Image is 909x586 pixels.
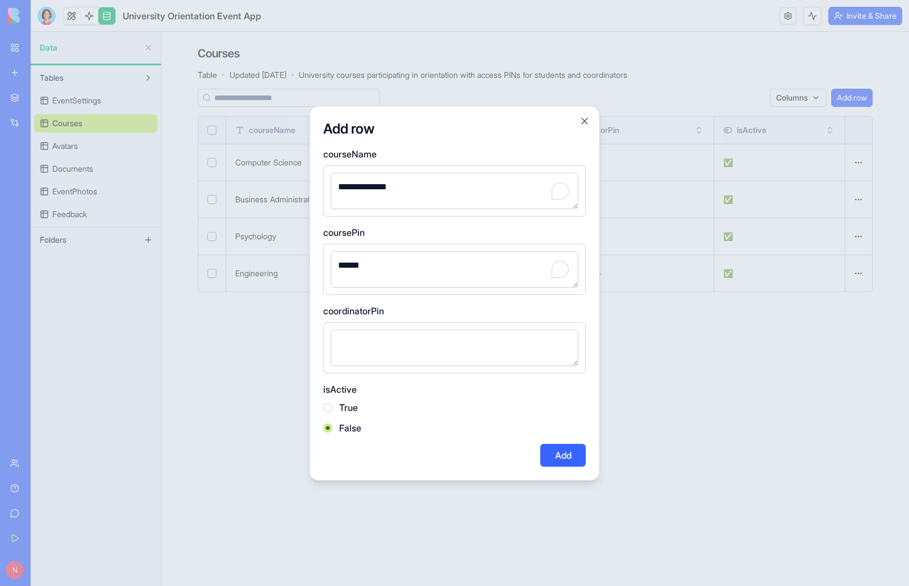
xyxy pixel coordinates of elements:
label: isActive [323,383,586,396]
label: courseName [323,147,586,161]
button: Add [540,444,586,467]
label: coursePin [323,226,586,239]
label: coordinatorPin [323,304,586,318]
label: True [339,401,358,414]
textarea: To enrich screen reader interactions, please activate Accessibility in Grammarly extension settings [331,251,578,288]
label: False [339,421,361,435]
textarea: To enrich screen reader interactions, please activate Accessibility in Grammarly extension settings [331,173,578,209]
button: Close [579,115,590,127]
h2: Add row [323,120,586,138]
